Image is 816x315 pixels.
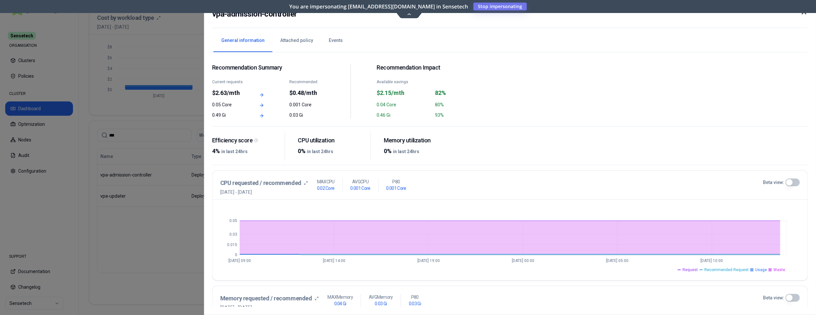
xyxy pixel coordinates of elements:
[212,137,279,144] div: Efficiency score
[220,189,308,195] span: [DATE] - [DATE]
[512,259,534,263] tspan: [DATE] 00:00
[377,88,431,98] div: $2.15/mth
[334,300,346,307] h1: 0.04 Gi
[290,79,324,85] div: Recommended
[763,295,784,301] label: Beta view:
[375,300,387,307] h1: 0.03 Gi
[213,29,272,52] button: General information
[435,101,489,108] div: 80%
[435,112,489,118] div: 93%
[352,178,369,185] p: AVG CPU
[290,101,324,108] div: 0.001 Core
[229,259,251,263] tspan: [DATE] 09:00
[701,259,723,263] tspan: [DATE] 10:00
[409,300,421,307] h1: 0.03 Gi
[298,137,365,144] div: CPU utilization
[369,294,393,300] p: AVG Memory
[290,112,324,118] div: 0.03 Gi
[417,259,440,263] tspan: [DATE] 19:00
[606,259,629,263] tspan: [DATE] 05:00
[377,101,431,108] div: 0.04 Core
[393,178,400,185] p: P80
[212,147,279,156] div: 4%
[773,267,785,272] span: Waste
[212,112,247,118] div: 0.49 Gi
[229,232,237,237] tspan: 0.03
[755,267,767,272] span: Usage
[377,79,431,85] div: Available savings
[212,88,247,98] div: $2.63/mth
[298,147,365,156] div: 0%
[221,149,248,154] span: in last 24hrs
[328,294,353,300] p: MAX Memory
[212,101,247,108] div: 0.05 Core
[321,29,351,52] button: Events
[763,179,784,186] label: Beta view:
[220,304,319,311] span: [DATE] - [DATE]
[212,8,297,20] h2: vpa-admission-controller
[351,185,370,191] h1: 0.001 Core
[212,79,247,85] div: Current requests
[317,185,335,191] h1: 0.02 Core
[704,267,749,272] span: Recommended Request
[220,294,312,303] h3: Memory requested / recommended
[411,294,419,300] p: P80
[212,64,324,72] span: Recommendation Summary
[235,253,237,257] tspan: 0
[377,112,431,118] div: 0.46 Gi
[229,218,237,223] tspan: 0.05
[272,29,321,52] button: Attached policy
[384,137,451,144] div: Memory utilization
[386,185,406,191] h1: 0.001 Core
[377,64,489,72] h2: Recommendation Impact
[290,88,324,98] div: $0.48/mth
[220,178,301,188] h3: CPU requested / recommended
[435,88,489,98] div: 82%
[682,267,698,272] span: Request
[227,243,237,247] tspan: 0.015
[317,178,335,185] p: MAX CPU
[393,149,420,154] span: in last 24hrs
[307,149,334,154] span: in last 24hrs
[384,147,451,156] div: 0%
[323,259,346,263] tspan: [DATE] 14:00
